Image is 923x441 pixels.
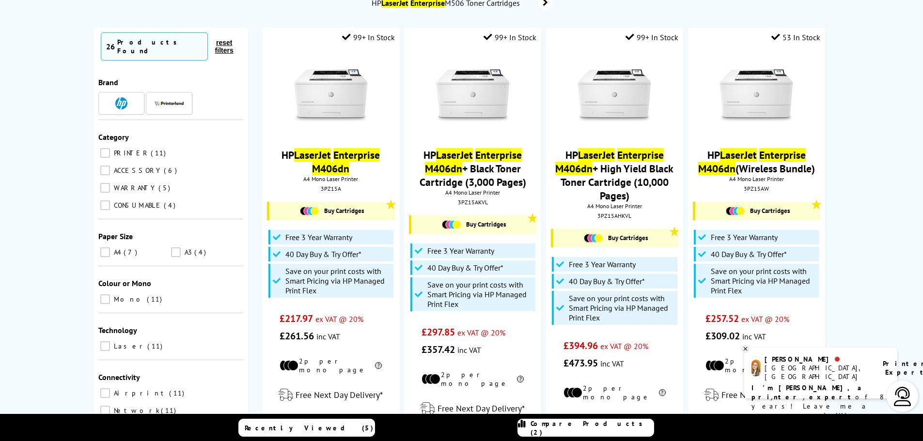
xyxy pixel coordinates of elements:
span: CONSUMABLE [111,201,163,210]
span: Free Next Day Delivery* [296,389,383,400]
span: ex VAT @ 20% [457,328,505,337]
span: inc VAT [457,345,481,355]
span: Compare Products (2) [531,419,654,437]
div: 3PZ15A [269,185,392,192]
input: WARRANTY 5 [100,183,110,193]
span: 11 [147,342,165,350]
span: 11 [161,406,178,415]
input: PRINTER 11 [100,148,110,158]
span: ex VAT @ 20% [315,314,363,324]
span: 4 [164,201,178,210]
input: Airprint 11 [100,388,110,398]
span: 6 [164,166,179,175]
img: HP-M406dn-Front-Small.jpg [720,59,793,132]
span: Mono [111,295,146,304]
span: Save on your print costs with Smart Pricing via HP Managed Print Flex [427,280,533,309]
mark: LaserJet [720,148,757,162]
span: A3 [182,248,193,257]
li: 2p per mono page [563,384,666,401]
span: Brand [98,77,118,87]
span: Free 3 Year Warranty [285,232,352,242]
mark: M406dn [312,162,349,175]
div: [PERSON_NAME] [765,355,871,364]
span: £261.56 [280,330,314,342]
div: 3PZ15AHKVL [553,212,676,219]
span: Buy Cartridges [324,207,364,215]
div: 99+ In Stock [342,32,395,42]
p: of 8 years! Leave me a message and I'll respond ASAP [751,383,890,429]
img: HP-M406dn-Front-Small.jpg [578,59,651,132]
span: Connectivity [98,372,140,382]
div: Products Found [117,38,203,55]
span: inc VAT [600,359,624,368]
span: A4 Mono Laser Printer [409,189,536,196]
span: £257.52 [705,312,739,325]
a: HPLaserJet Enterprise M406dn+ Black Toner Cartridge (3,000 Pages) [420,148,526,189]
span: A4 Mono Laser Printer [693,175,820,182]
div: modal_delivery [693,381,820,409]
b: I'm [PERSON_NAME], a printer expert [751,383,864,401]
span: 7 [124,248,140,257]
span: Buy Cartridges [750,207,790,215]
input: ACCESSORY 6 [100,166,110,175]
mark: Enterprise [333,148,380,162]
a: Buy Cartridges [274,207,390,215]
img: amy-livechat.png [751,360,761,377]
span: Network [111,406,160,415]
span: Save on your print costs with Smart Pricing via HP Managed Print Flex [711,266,816,295]
div: [GEOGRAPHIC_DATA], [GEOGRAPHIC_DATA] [765,364,871,381]
span: £297.85 [422,326,455,338]
span: Save on your print costs with Smart Pricing via HP Managed Print Flex [569,293,674,322]
li: 2p per mono page [705,357,808,374]
img: Cartridges [584,234,603,243]
li: 2p per mono page [422,370,524,388]
span: £357.42 [422,343,455,356]
span: Buy Cartridges [608,234,648,242]
a: Buy Cartridges [700,207,815,215]
img: HP-M406dn-Front-Small.jpg [295,59,367,132]
span: Free Next Day Delivery* [721,389,809,400]
div: 99+ In Stock [626,32,678,42]
img: HP-M406dn-Front-Small.jpg [437,59,509,132]
span: 26 [106,42,115,51]
input: A3 4 [171,247,181,257]
span: Recently Viewed (5) [245,424,374,432]
span: 4 [194,248,208,257]
span: Laser [111,342,146,350]
span: Free 3 Year Warranty [569,259,636,269]
img: Cartridges [726,207,745,215]
span: £217.97 [280,312,313,325]
span: 11 [169,389,187,397]
li: 2p per mono page [280,357,382,374]
span: inc VAT [742,332,766,341]
span: inc VAT [316,332,340,341]
input: Laser 11 [100,341,110,351]
span: 40 Day Buy & Try Offer* [711,249,787,259]
mark: Enterprise [617,148,664,162]
mark: M406dn [555,162,593,175]
mark: Enterprise [475,148,522,162]
span: Paper Size [98,231,133,241]
span: A4 Mono Laser Printer [551,202,678,210]
span: ex VAT @ 20% [741,314,789,324]
span: Technology [98,325,137,335]
span: ex VAT @ 20% [600,341,648,351]
span: WARRANTY [111,183,157,192]
span: Free Next Day Delivery* [438,403,525,414]
input: Mono 11 [100,294,110,304]
button: reset filters [208,38,241,55]
span: Free 3 Year Warranty [711,232,778,242]
span: £473.95 [563,357,598,369]
input: A4 7 [100,247,110,257]
a: Recently Viewed (5) [238,419,375,437]
mark: M406dn [698,162,735,175]
span: 11 [151,149,168,157]
span: 11 [147,295,164,304]
span: 5 [158,183,172,192]
span: Save on your print costs with Smart Pricing via HP Managed Print Flex [285,266,391,295]
input: Network 11 [100,406,110,415]
span: £309.02 [705,330,740,342]
a: Buy Cartridges [558,234,673,243]
span: PRINTER [111,149,150,157]
img: user-headset-light.svg [893,387,912,406]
